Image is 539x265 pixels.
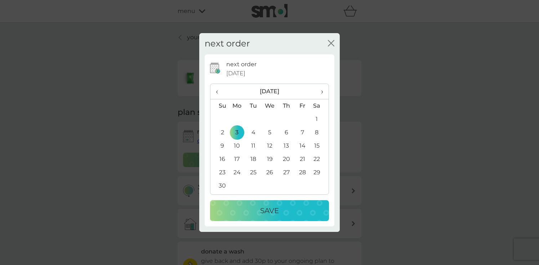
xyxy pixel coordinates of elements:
[260,205,279,216] p: Save
[205,39,250,49] h2: next order
[245,139,262,153] td: 11
[245,99,262,113] th: Tu
[311,153,329,166] td: 22
[294,153,311,166] td: 21
[328,40,334,48] button: close
[245,126,262,139] td: 4
[245,153,262,166] td: 18
[229,84,311,99] th: [DATE]
[229,166,245,179] td: 24
[311,166,329,179] td: 29
[226,69,245,78] span: [DATE]
[262,126,278,139] td: 5
[262,139,278,153] td: 12
[262,166,278,179] td: 26
[294,139,311,153] td: 14
[278,166,294,179] td: 27
[229,153,245,166] td: 17
[278,99,294,113] th: Th
[216,84,223,99] span: ‹
[278,126,294,139] td: 6
[294,166,311,179] td: 28
[294,99,311,113] th: Fr
[311,126,329,139] td: 8
[316,84,323,99] span: ›
[311,113,329,126] td: 1
[210,153,229,166] td: 16
[229,99,245,113] th: Mo
[311,99,329,113] th: Sa
[210,166,229,179] td: 23
[262,99,278,113] th: We
[278,139,294,153] td: 13
[210,139,229,153] td: 9
[245,166,262,179] td: 25
[210,126,229,139] td: 2
[210,200,329,221] button: Save
[294,126,311,139] td: 7
[262,153,278,166] td: 19
[210,99,229,113] th: Su
[226,60,257,69] p: next order
[311,139,329,153] td: 15
[229,139,245,153] td: 10
[229,126,245,139] td: 3
[278,153,294,166] td: 20
[210,179,229,193] td: 30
